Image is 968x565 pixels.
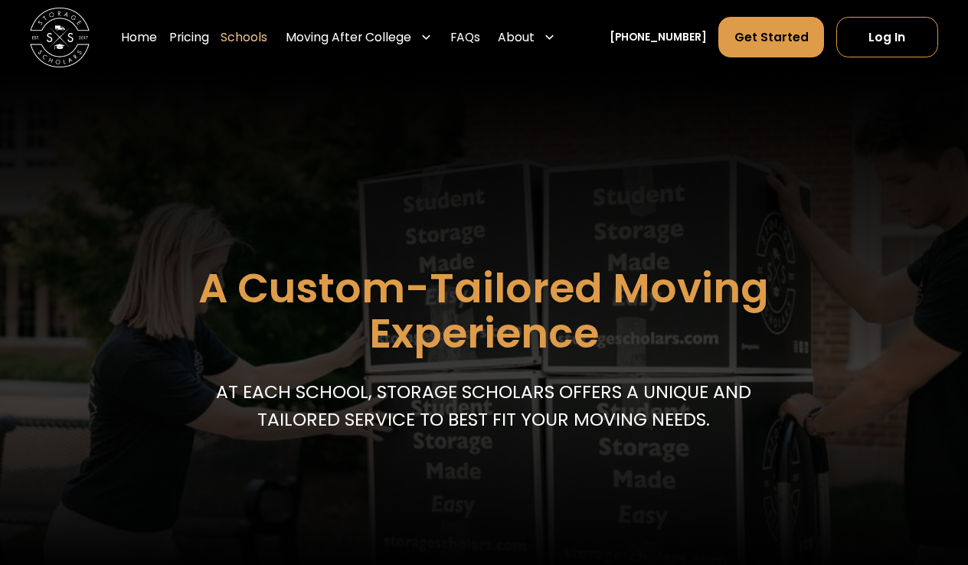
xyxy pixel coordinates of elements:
div: Moving After College [286,28,411,46]
a: home [30,8,90,67]
a: Home [121,17,157,59]
div: About [492,17,561,59]
img: Storage Scholars main logo [30,8,90,67]
p: At each school, storage scholars offers a unique and tailored service to best fit your Moving needs. [211,378,757,432]
div: Moving After College [280,17,438,59]
a: Schools [221,17,267,59]
a: Pricing [169,17,209,59]
a: Log In [836,17,938,57]
h1: A Custom-Tailored Moving Experience [125,266,843,356]
a: [PHONE_NUMBER] [610,30,707,46]
div: About [498,28,535,46]
a: Get Started [718,17,824,57]
a: FAQs [450,17,480,59]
